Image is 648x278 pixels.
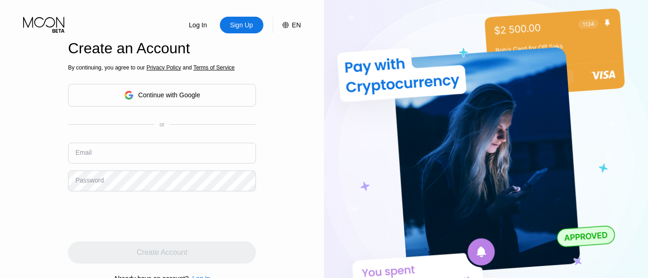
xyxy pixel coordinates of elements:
div: Password [75,177,104,184]
iframe: reCAPTCHA [68,198,209,234]
div: Sign Up [220,17,263,33]
div: EN [292,21,301,29]
span: and [181,64,193,71]
span: Terms of Service [193,64,235,71]
span: Privacy Policy [146,64,181,71]
div: Sign Up [229,20,254,30]
div: Create an Account [68,40,256,57]
div: Continue with Google [138,91,200,99]
div: Log In [188,20,208,30]
div: Email [75,149,92,156]
div: Continue with Google [68,84,256,107]
div: Log In [176,17,220,33]
div: EN [273,17,301,33]
div: or [160,121,165,128]
div: By continuing, you agree to our [68,64,256,71]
